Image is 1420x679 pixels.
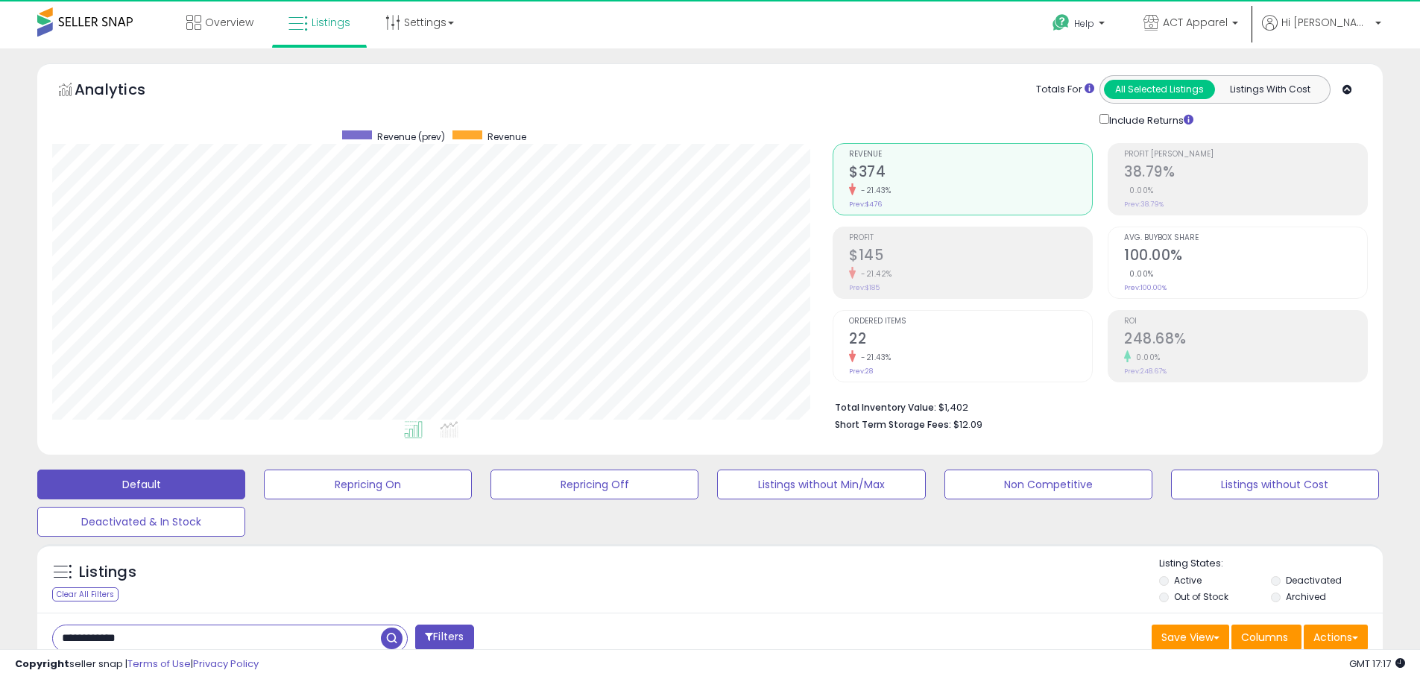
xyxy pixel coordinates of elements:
[193,657,259,671] a: Privacy Policy
[1124,151,1367,159] span: Profit [PERSON_NAME]
[717,470,925,499] button: Listings without Min/Max
[15,657,69,671] strong: Copyright
[1124,200,1164,209] small: Prev: 38.79%
[1349,657,1405,671] span: 2025-08-13 17:17 GMT
[1286,574,1342,587] label: Deactivated
[377,130,445,143] span: Revenue (prev)
[1262,15,1381,48] a: Hi [PERSON_NAME]
[1104,80,1215,99] button: All Selected Listings
[849,200,882,209] small: Prev: $476
[1124,367,1167,376] small: Prev: 248.67%
[835,418,951,431] b: Short Term Storage Fees:
[1159,557,1383,571] p: Listing States:
[1241,630,1288,645] span: Columns
[1088,111,1211,128] div: Include Returns
[1074,17,1094,30] span: Help
[1231,625,1301,650] button: Columns
[1124,247,1367,267] h2: 100.00%
[856,352,892,363] small: -21.43%
[205,15,253,30] span: Overview
[849,330,1092,350] h2: 22
[127,657,191,671] a: Terms of Use
[849,283,880,292] small: Prev: $185
[1124,330,1367,350] h2: 248.68%
[1124,163,1367,183] h2: 38.79%
[849,151,1092,159] span: Revenue
[15,657,259,672] div: seller snap | |
[52,587,119,601] div: Clear All Filters
[312,15,350,30] span: Listings
[1041,2,1120,48] a: Help
[487,130,526,143] span: Revenue
[37,470,245,499] button: Default
[1052,13,1070,32] i: Get Help
[264,470,472,499] button: Repricing On
[1036,83,1094,97] div: Totals For
[1174,574,1202,587] label: Active
[79,562,136,583] h5: Listings
[1304,625,1368,650] button: Actions
[835,401,936,414] b: Total Inventory Value:
[1124,234,1367,242] span: Avg. Buybox Share
[856,268,892,280] small: -21.42%
[1124,318,1367,326] span: ROI
[1281,15,1371,30] span: Hi [PERSON_NAME]
[1163,15,1228,30] span: ACT Apparel
[415,625,473,651] button: Filters
[75,79,174,104] h5: Analytics
[1124,283,1167,292] small: Prev: 100.00%
[849,367,873,376] small: Prev: 28
[849,318,1092,326] span: Ordered Items
[1124,185,1154,196] small: 0.00%
[1131,352,1161,363] small: 0.00%
[953,417,982,432] span: $12.09
[1124,268,1154,280] small: 0.00%
[37,507,245,537] button: Deactivated & In Stock
[944,470,1152,499] button: Non Competitive
[856,185,892,196] small: -21.43%
[849,247,1092,267] h2: $145
[849,234,1092,242] span: Profit
[835,397,1357,415] li: $1,402
[1174,590,1228,603] label: Out of Stock
[1286,590,1326,603] label: Archived
[849,163,1092,183] h2: $374
[1171,470,1379,499] button: Listings without Cost
[1152,625,1229,650] button: Save View
[490,470,698,499] button: Repricing Off
[1214,80,1325,99] button: Listings With Cost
